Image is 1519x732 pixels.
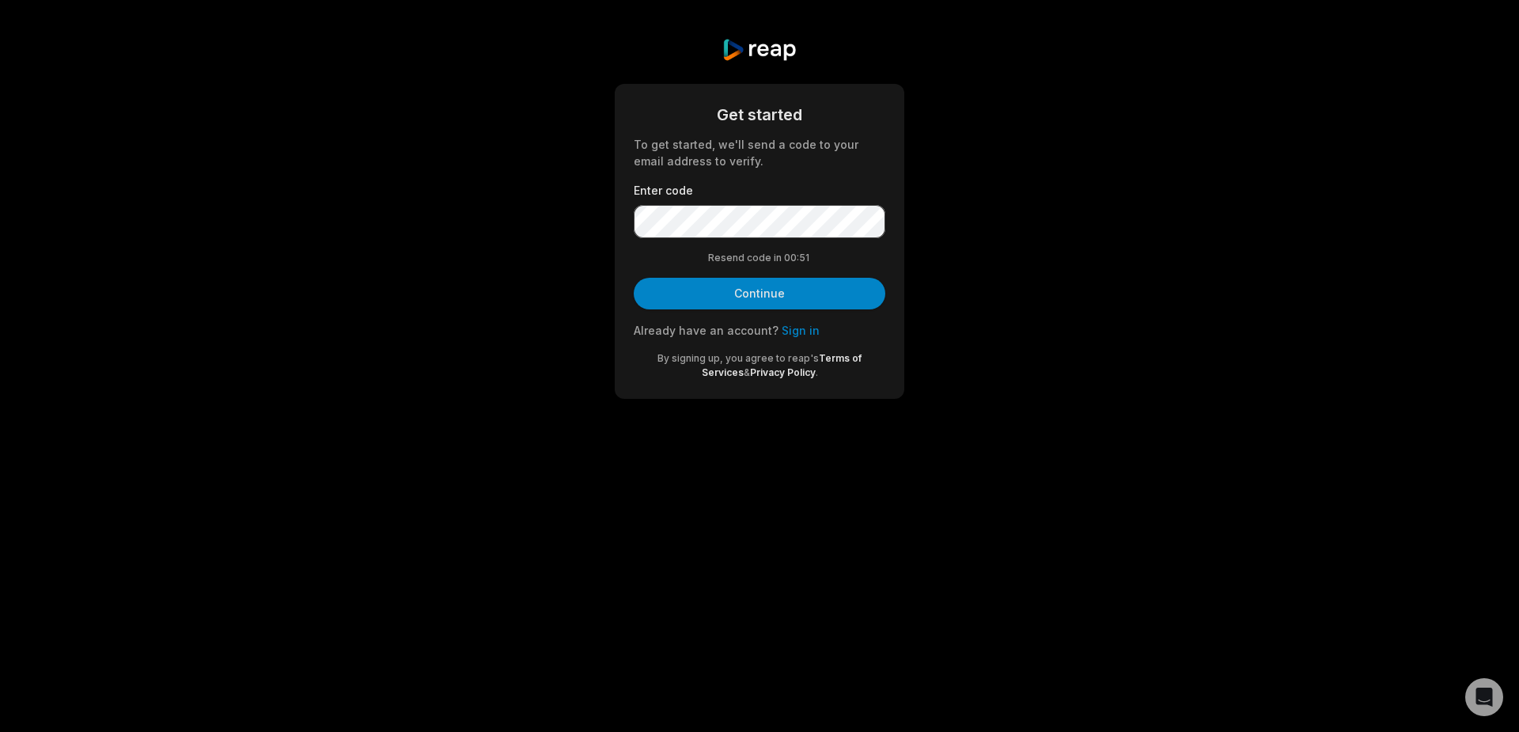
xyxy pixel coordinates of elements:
[782,324,820,337] a: Sign in
[634,251,885,265] div: Resend code in 00:
[634,324,778,337] span: Already have an account?
[634,136,885,169] div: To get started, we'll send a code to your email address to verify.
[634,182,885,199] label: Enter code
[634,103,885,127] div: Get started
[702,352,862,378] a: Terms of Services
[750,366,816,378] a: Privacy Policy
[722,38,797,62] img: reap
[744,366,750,378] span: &
[634,278,885,309] button: Continue
[816,366,818,378] span: .
[657,352,819,364] span: By signing up, you agree to reap's
[1465,678,1503,716] div: Open Intercom Messenger
[799,251,812,265] span: 51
